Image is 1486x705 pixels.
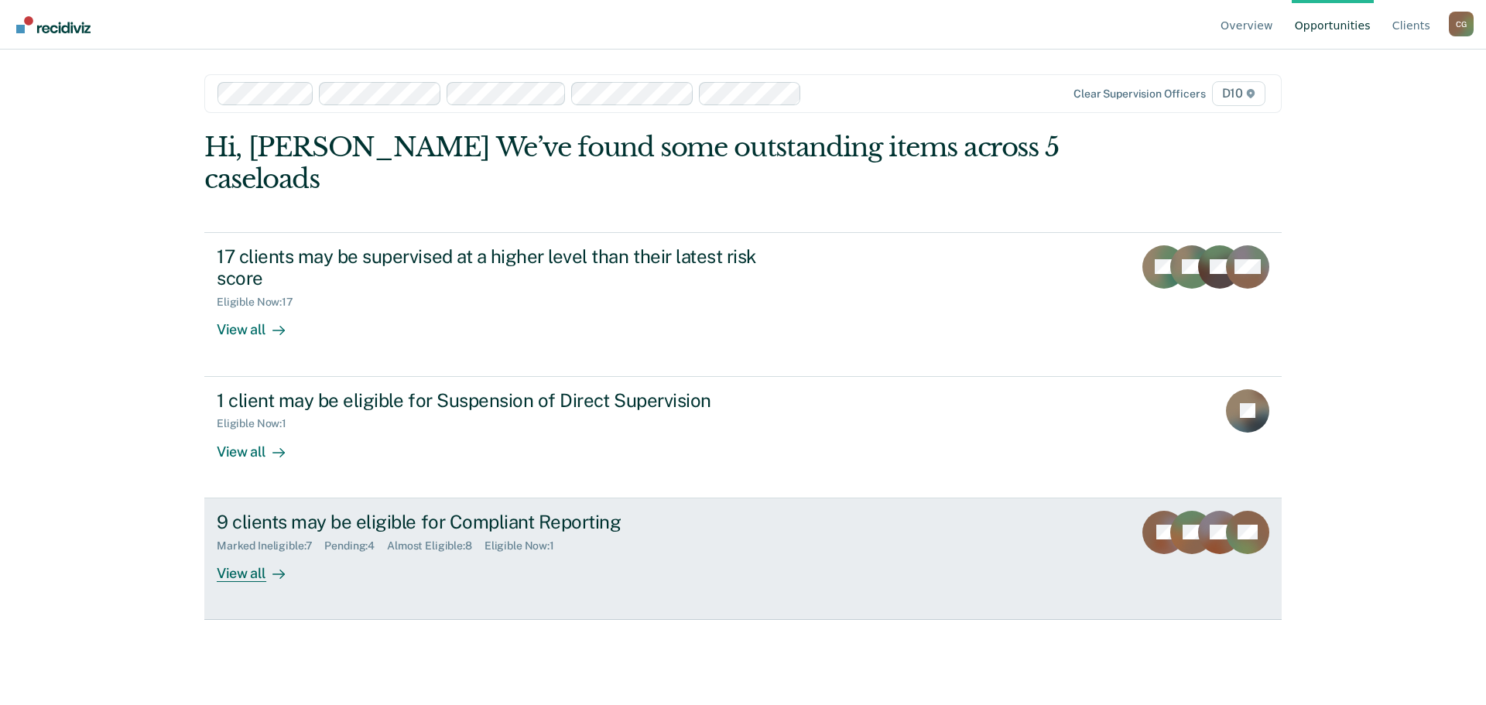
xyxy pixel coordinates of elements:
[217,309,303,339] div: View all
[324,539,387,553] div: Pending : 4
[217,389,760,412] div: 1 client may be eligible for Suspension of Direct Supervision
[204,498,1282,620] a: 9 clients may be eligible for Compliant ReportingMarked Ineligible:7Pending:4Almost Eligible:8Eli...
[217,552,303,582] div: View all
[204,232,1282,377] a: 17 clients may be supervised at a higher level than their latest risk scoreEligible Now:17View all
[217,539,324,553] div: Marked Ineligible : 7
[204,377,1282,498] a: 1 client may be eligible for Suspension of Direct SupervisionEligible Now:1View all
[1449,12,1474,36] div: C G
[204,132,1067,195] div: Hi, [PERSON_NAME] We’ve found some outstanding items across 5 caseloads
[16,16,91,33] img: Recidiviz
[217,245,760,290] div: 17 clients may be supervised at a higher level than their latest risk score
[484,539,567,553] div: Eligible Now : 1
[1449,12,1474,36] button: Profile dropdown button
[217,417,299,430] div: Eligible Now : 1
[217,511,760,533] div: 9 clients may be eligible for Compliant Reporting
[1073,87,1205,101] div: Clear supervision officers
[387,539,484,553] div: Almost Eligible : 8
[217,430,303,460] div: View all
[217,296,306,309] div: Eligible Now : 17
[1212,81,1265,106] span: D10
